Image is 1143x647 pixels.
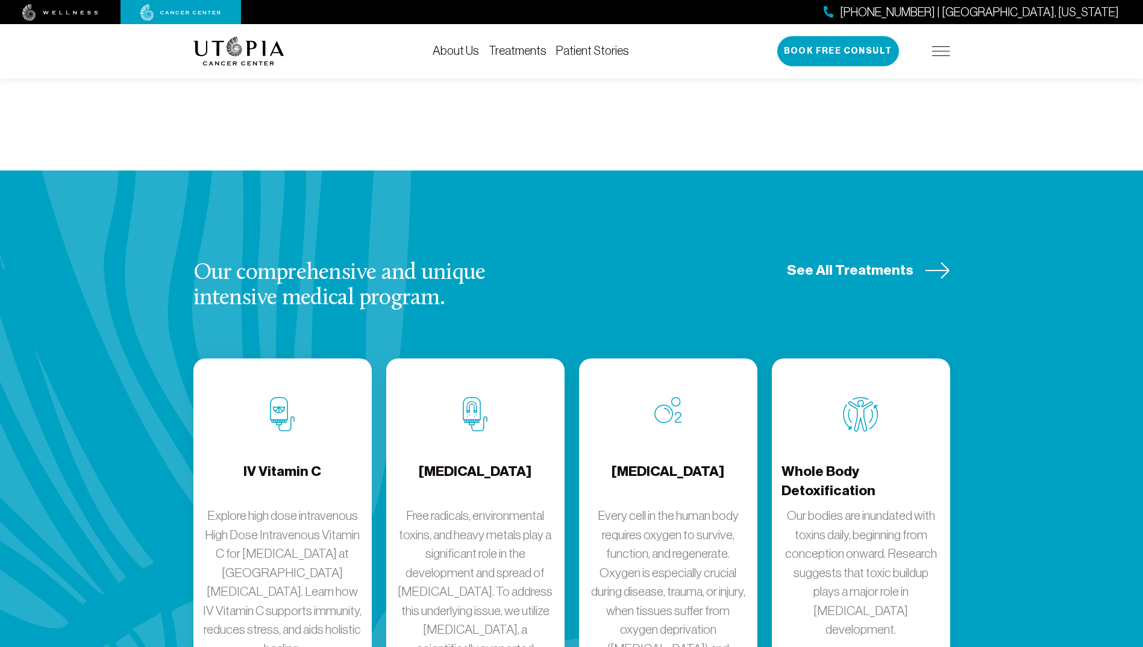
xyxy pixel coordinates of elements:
img: IV Vitamin C [270,397,295,431]
a: Treatments [489,44,546,57]
h4: [MEDICAL_DATA] [419,462,531,501]
img: Oxygen Therapy [654,397,681,424]
a: [PHONE_NUMBER] | [GEOGRAPHIC_DATA], [US_STATE] [824,4,1119,21]
img: icon-hamburger [932,46,950,56]
a: See All Treatments [787,261,950,280]
h4: IV Vitamin C [243,462,321,501]
button: Book Free Consult [777,36,899,66]
img: Whole Body Detoxification [843,397,878,432]
a: Patient Stories [556,44,629,57]
h3: Our comprehensive and unique intensive medical program. [193,261,549,311]
h4: Whole Body Detoxification [781,462,941,501]
a: About Us [433,44,479,57]
img: cancer center [140,4,221,21]
h4: [MEDICAL_DATA] [612,462,724,501]
p: Our bodies are inundated with toxins daily, beginning from conception onward. Research suggests t... [781,506,941,639]
span: See All Treatments [787,261,913,280]
img: wellness [22,4,98,21]
img: logo [193,37,284,66]
img: Chelation Therapy [463,397,487,431]
span: [PHONE_NUMBER] | [GEOGRAPHIC_DATA], [US_STATE] [840,4,1119,21]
